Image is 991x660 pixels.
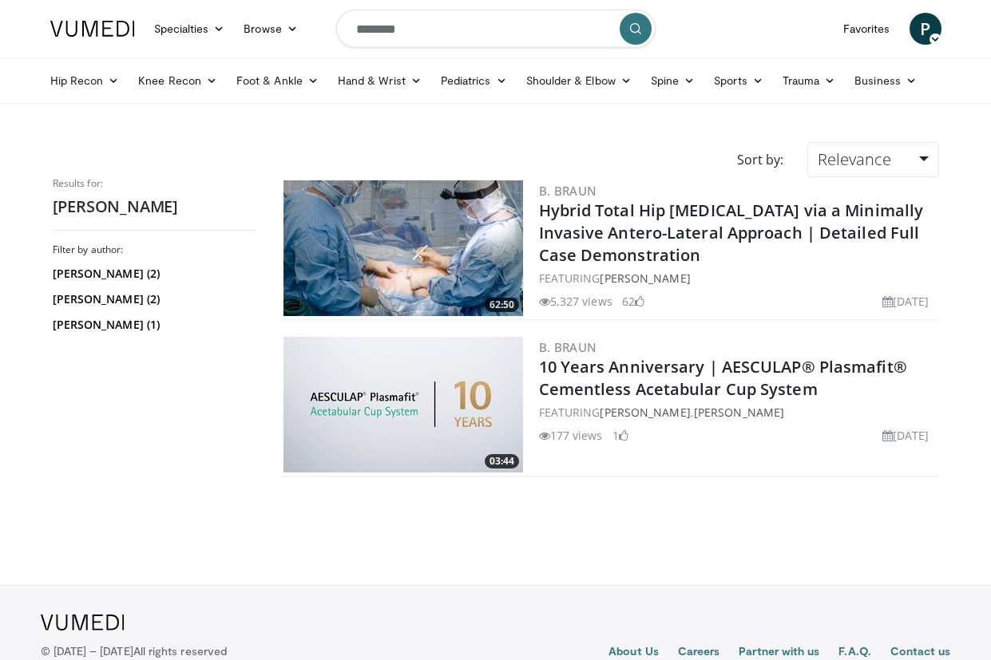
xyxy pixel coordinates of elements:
span: Relevance [818,148,891,170]
img: 616607d7-543f-4d9f-9ddf-020e16e6eccf.jpg.300x170_q85_crop-smart_upscale.jpg [283,180,523,316]
a: Specialties [145,13,235,45]
a: 62:50 [283,180,523,316]
a: [PERSON_NAME] (2) [53,266,252,282]
h2: [PERSON_NAME] [53,196,256,217]
a: P [910,13,941,45]
a: Pediatrics [431,65,517,97]
a: Relevance [807,142,938,177]
a: [PERSON_NAME] [694,405,784,420]
a: Hip Recon [41,65,129,97]
a: Foot & Ankle [227,65,328,97]
span: 03:44 [485,454,519,468]
img: 38d5200b-2d38-4dea-a184-4a4cb0a631cd.300x170_q85_crop-smart_upscale.jpg [283,337,523,472]
li: 5,327 views [539,293,612,310]
p: © [DATE] – [DATE] [41,643,228,659]
a: [PERSON_NAME] (2) [53,291,252,307]
span: All rights reserved [133,644,227,658]
li: 1 [612,427,628,444]
h3: Filter by author: [53,243,256,256]
a: [PERSON_NAME] [600,271,690,286]
div: Sort by: [725,142,795,177]
a: Browse [234,13,307,45]
a: 03:44 [283,337,523,472]
a: Sports [704,65,773,97]
li: [DATE] [882,293,930,310]
a: Hybrid Total Hip [MEDICAL_DATA] via a Minimally Invasive Antero-Lateral Approach | Detailed Full ... [539,200,924,266]
a: Favorites [834,13,900,45]
a: B. Braun [539,183,597,199]
span: 62:50 [485,298,519,312]
a: [PERSON_NAME] (1) [53,317,252,333]
a: B. Braun [539,339,597,355]
input: Search topics, interventions [336,10,656,48]
a: Spine [641,65,704,97]
li: [DATE] [882,427,930,444]
img: VuMedi Logo [41,615,125,630]
div: FEATURING , [539,404,936,421]
li: 177 views [539,427,603,444]
a: Shoulder & Elbow [517,65,641,97]
a: 10 Years Anniversary | AESCULAP® Plasmafit® Cementless Acetabular Cup System [539,356,907,400]
a: Hand & Wrist [328,65,431,97]
div: FEATURING [539,270,936,287]
li: 62 [622,293,644,310]
a: [PERSON_NAME] [600,405,690,420]
a: Knee Recon [129,65,227,97]
a: Business [845,65,926,97]
a: Trauma [773,65,846,97]
p: Results for: [53,177,256,190]
img: VuMedi Logo [50,21,135,37]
